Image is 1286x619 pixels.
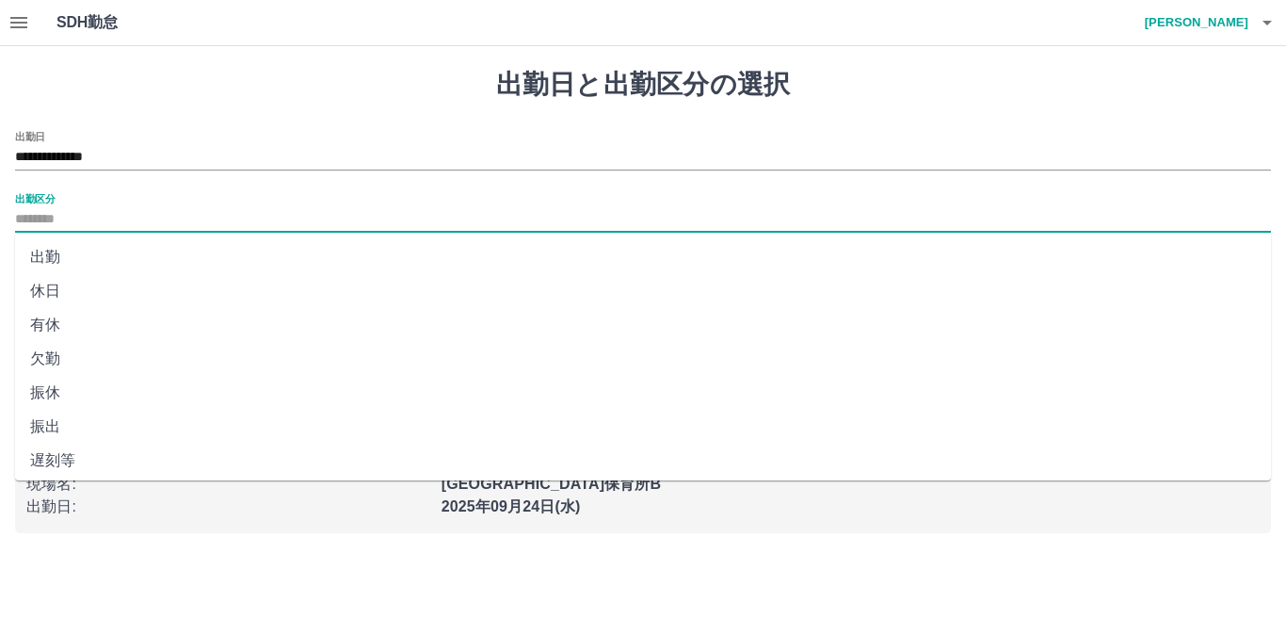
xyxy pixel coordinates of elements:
li: 有休 [15,308,1271,342]
h1: 出勤日と出勤区分の選択 [15,69,1271,101]
li: 振出 [15,410,1271,444]
li: 遅刻等 [15,444,1271,478]
b: 2025年09月24日(水) [442,498,581,514]
label: 出勤日 [15,129,45,143]
li: 休業 [15,478,1271,512]
label: 出勤区分 [15,191,55,205]
li: 欠勤 [15,342,1271,376]
p: 出勤日 : [26,496,430,518]
li: 振休 [15,376,1271,410]
li: 出勤 [15,240,1271,274]
li: 休日 [15,274,1271,308]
